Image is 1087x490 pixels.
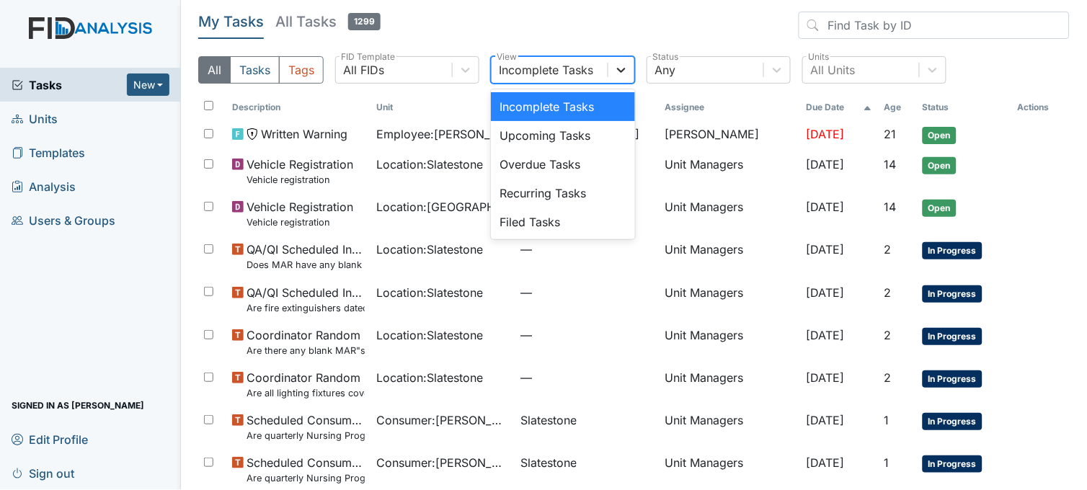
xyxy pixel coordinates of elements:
[198,12,264,32] h5: My Tasks
[371,95,515,120] th: Toggle SortBy
[376,326,483,344] span: Location : Slatestone
[247,411,365,442] span: Scheduled Consumer Chart Review Are quarterly Nursing Progress Notes/Visual Assessments completed...
[226,95,371,120] th: Toggle SortBy
[659,95,800,120] th: Assignee
[923,127,957,144] span: Open
[247,258,365,272] small: Does MAR have any blank days that should have been initialed?
[247,156,353,187] span: Vehicle Registration Vehicle registration
[659,321,800,363] td: Unit Managers
[247,284,365,315] span: QA/QI Scheduled Inspection Are fire extinguishers dated and initialed monthly and serviced annual...
[520,241,653,258] span: —
[127,73,170,96] button: New
[806,413,844,427] span: [DATE]
[491,208,635,236] div: Filed Tasks
[376,454,509,471] span: Consumer : [PERSON_NAME]
[376,369,483,386] span: Location : Slatestone
[230,56,280,84] button: Tasks
[12,428,88,450] span: Edit Profile
[247,429,365,442] small: Are quarterly Nursing Progress Notes/Visual Assessments completed by the end of the month followi...
[884,455,889,470] span: 1
[884,328,891,342] span: 2
[923,370,982,388] span: In Progress
[279,56,324,84] button: Tags
[247,471,365,485] small: Are quarterly Nursing Progress Notes/Visual Assessments completed by the end of the month followi...
[491,121,635,150] div: Upcoming Tasks
[376,241,483,258] span: Location : Slatestone
[247,326,365,357] span: Coordinator Random Are there any blank MAR"s
[806,328,844,342] span: [DATE]
[884,157,896,171] span: 14
[12,209,115,231] span: Users & Groups
[806,455,844,470] span: [DATE]
[247,344,365,357] small: Are there any blank MAR"s
[800,95,878,120] th: Toggle SortBy
[655,61,675,79] div: Any
[659,278,800,321] td: Unit Managers
[198,56,324,84] div: Type filter
[810,61,855,79] div: All Units
[376,156,483,173] span: Location : Slatestone
[799,12,1070,39] input: Find Task by ID
[884,370,891,385] span: 2
[491,179,635,208] div: Recurring Tasks
[806,200,844,214] span: [DATE]
[520,454,577,471] span: Slatestone
[806,242,844,257] span: [DATE]
[520,411,577,429] span: Slatestone
[659,406,800,448] td: Unit Managers
[659,363,800,406] td: Unit Managers
[806,285,844,300] span: [DATE]
[247,369,365,400] span: Coordinator Random Are all lighting fixtures covered and free of debris?
[376,125,509,143] span: Employee : [PERSON_NAME], Ky'Asia
[247,215,353,229] small: Vehicle registration
[198,56,231,84] button: All
[520,326,653,344] span: —
[923,455,982,473] span: In Progress
[499,61,593,79] div: Incomplete Tasks
[12,76,127,94] a: Tasks
[275,12,381,32] h5: All Tasks
[923,242,982,259] span: In Progress
[247,301,365,315] small: Are fire extinguishers dated and initialed monthly and serviced annually? Are they attached to th...
[12,175,76,197] span: Analysis
[917,95,1012,120] th: Toggle SortBy
[884,127,896,141] span: 21
[806,127,844,141] span: [DATE]
[247,241,365,272] span: QA/QI Scheduled Inspection Does MAR have any blank days that should have been initialed?
[376,198,509,215] span: Location : [GEOGRAPHIC_DATA]
[348,13,381,30] span: 1299
[806,157,844,171] span: [DATE]
[923,157,957,174] span: Open
[204,101,213,110] input: Toggle All Rows Selected
[659,120,800,150] td: [PERSON_NAME]
[884,242,891,257] span: 2
[659,192,800,235] td: Unit Managers
[884,200,896,214] span: 14
[247,173,353,187] small: Vehicle registration
[247,198,353,229] span: Vehicle Registration Vehicle registration
[12,107,58,130] span: Units
[343,61,384,79] div: All FIDs
[491,92,635,121] div: Incomplete Tasks
[12,462,74,484] span: Sign out
[923,285,982,303] span: In Progress
[247,454,365,485] span: Scheduled Consumer Chart Review Are quarterly Nursing Progress Notes/Visual Assessments completed...
[878,95,916,120] th: Toggle SortBy
[1012,95,1070,120] th: Actions
[923,328,982,345] span: In Progress
[659,235,800,277] td: Unit Managers
[247,386,365,400] small: Are all lighting fixtures covered and free of debris?
[520,369,653,386] span: —
[12,141,85,164] span: Templates
[491,150,635,179] div: Overdue Tasks
[376,284,483,301] span: Location : Slatestone
[884,285,891,300] span: 2
[884,413,889,427] span: 1
[376,411,509,429] span: Consumer : [PERSON_NAME]
[923,413,982,430] span: In Progress
[12,394,144,416] span: Signed in as [PERSON_NAME]
[659,150,800,192] td: Unit Managers
[520,284,653,301] span: —
[806,370,844,385] span: [DATE]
